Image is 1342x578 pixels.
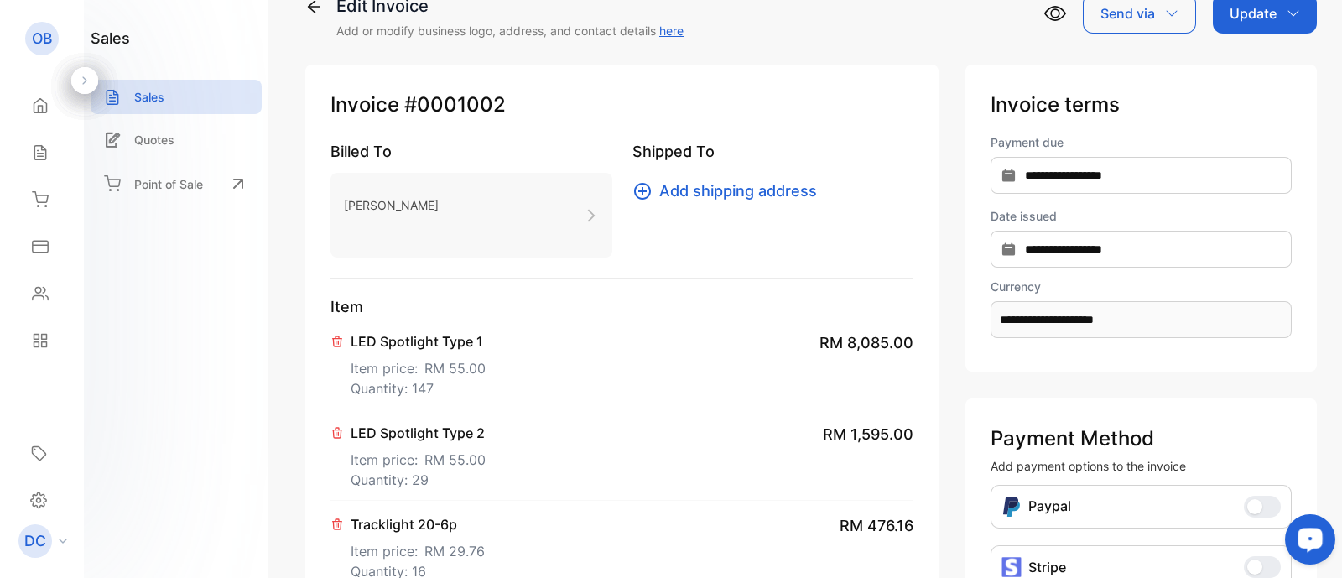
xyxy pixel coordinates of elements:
p: OB [32,28,52,49]
img: icon [1001,557,1022,577]
p: Sales [134,88,164,106]
p: Quotes [134,131,174,148]
p: Invoice terms [991,90,1292,120]
span: RM 55.00 [424,358,486,378]
p: Invoice [330,90,913,120]
span: RM 55.00 [424,450,486,470]
p: Add or modify business logo, address, and contact details [336,22,684,39]
button: Add shipping address [632,180,827,202]
p: Item price: [351,443,486,470]
p: Send via [1100,3,1155,23]
p: Item price: [351,351,486,378]
p: Billed To [330,140,612,163]
p: Quantity: 147 [351,378,486,398]
p: Item [330,295,913,318]
label: Date issued [991,207,1292,225]
span: #0001002 [404,90,506,120]
a: Sales [91,80,262,114]
span: RM 29.76 [424,541,485,561]
label: Payment due [991,133,1292,151]
p: LED Spotlight Type 2 [351,423,486,443]
span: RM 1,595.00 [823,423,913,445]
p: Update [1230,3,1277,23]
p: Point of Sale [134,175,203,193]
iframe: LiveChat chat widget [1272,508,1342,578]
p: Item price: [351,534,485,561]
p: Payment Method [991,424,1292,454]
p: DC [24,530,46,552]
p: Quantity: 29 [351,470,486,490]
a: Quotes [91,122,262,157]
p: Add payment options to the invoice [991,457,1292,475]
p: Tracklight 20-6p [351,514,485,534]
a: here [659,23,684,38]
p: [PERSON_NAME] [344,193,439,217]
label: Currency [991,278,1292,295]
p: Stripe [1028,557,1066,577]
span: RM 8,085.00 [819,331,913,354]
p: Paypal [1028,496,1071,518]
a: Point of Sale [91,165,262,202]
p: Shipped To [632,140,914,163]
span: RM 476.16 [840,514,913,537]
span: Add shipping address [659,180,817,202]
img: Icon [1001,496,1022,518]
h1: sales [91,27,130,49]
p: LED Spotlight Type 1 [351,331,486,351]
